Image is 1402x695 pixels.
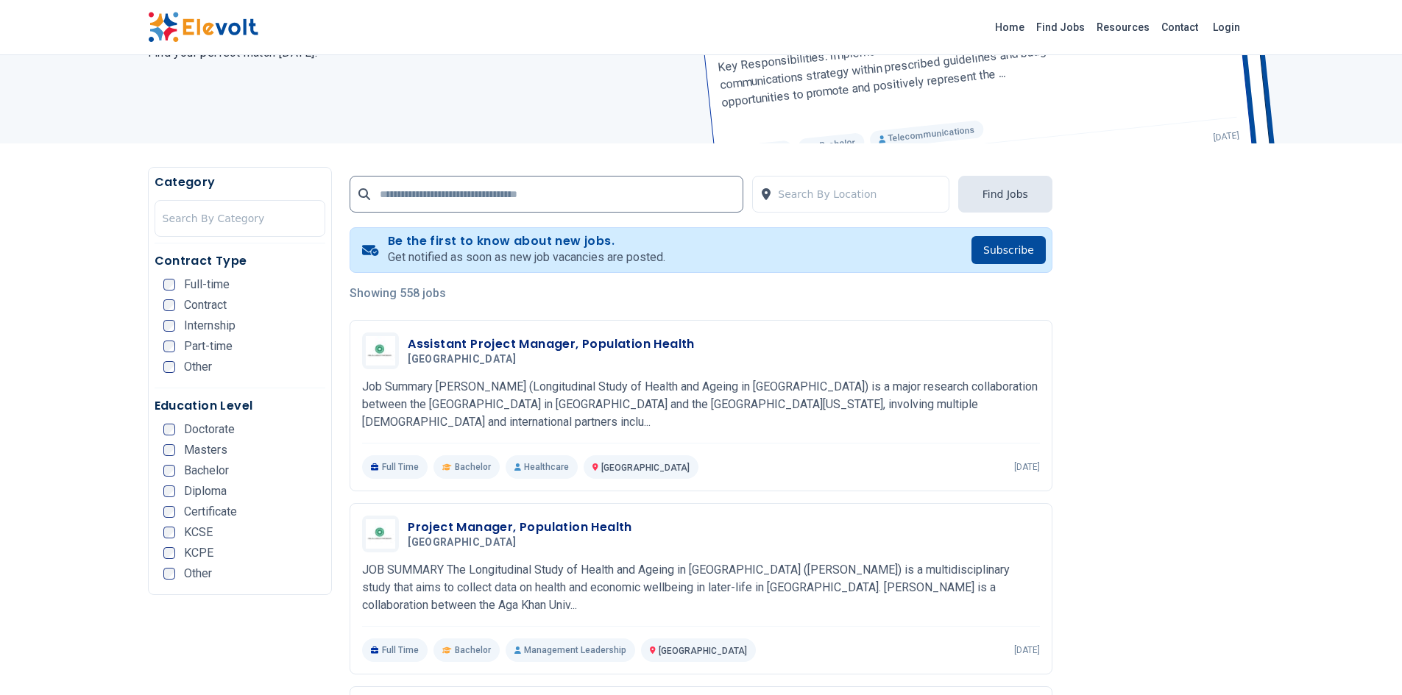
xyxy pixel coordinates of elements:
[163,279,175,291] input: Full-time
[163,424,175,435] input: Doctorate
[184,320,236,332] span: Internship
[155,174,326,191] h5: Category
[388,249,665,266] p: Get notified as soon as new job vacancies are posted.
[362,516,1040,662] a: Aga khan UniversityProject Manager, Population Health[GEOGRAPHIC_DATA]JOB SUMMARY The Longitudina...
[163,320,175,332] input: Internship
[958,176,1052,213] button: Find Jobs
[506,455,578,479] p: Healthcare
[350,285,1052,302] p: Showing 558 jobs
[163,547,175,559] input: KCPE
[1014,461,1040,473] p: [DATE]
[366,519,395,549] img: Aga khan University
[408,335,695,353] h3: Assistant Project Manager, Population Health
[1155,15,1204,39] a: Contact
[184,547,213,559] span: KCPE
[408,353,516,366] span: [GEOGRAPHIC_DATA]
[408,518,632,536] h3: Project Manager, Population Health
[455,461,491,473] span: Bachelor
[362,638,428,662] p: Full Time
[989,15,1030,39] a: Home
[362,455,428,479] p: Full Time
[163,341,175,352] input: Part-time
[1204,13,1249,42] a: Login
[971,236,1046,264] button: Subscribe
[659,646,747,656] span: [GEOGRAPHIC_DATA]
[601,463,690,473] span: [GEOGRAPHIC_DATA]
[1091,15,1155,39] a: Resources
[506,638,635,662] p: Management Leadership
[184,506,237,518] span: Certificate
[1030,15,1091,39] a: Find Jobs
[148,12,258,43] img: Elevolt
[163,361,175,373] input: Other
[163,444,175,456] input: Masters
[408,536,516,549] span: [GEOGRAPHIC_DATA]
[184,361,212,373] span: Other
[362,561,1040,614] p: JOB SUMMARY The Longitudinal Study of Health and Ageing in [GEOGRAPHIC_DATA] ([PERSON_NAME]) is a...
[163,465,175,477] input: Bachelor
[184,568,212,580] span: Other
[184,424,235,435] span: Doctorate
[155,397,326,415] h5: Education Level
[388,234,665,249] h4: Be the first to know about new jobs.
[1070,226,1255,667] iframe: Advertisement
[163,485,175,497] input: Diploma
[163,568,175,580] input: Other
[184,299,227,311] span: Contract
[184,341,233,352] span: Part-time
[1328,624,1402,695] iframe: Chat Widget
[184,444,227,456] span: Masters
[1014,644,1040,656] p: [DATE]
[362,378,1040,431] p: Job Summary [PERSON_NAME] (Longitudinal Study of Health and Ageing in [GEOGRAPHIC_DATA]) is a maj...
[163,299,175,311] input: Contract
[184,527,213,538] span: KCSE
[163,506,175,518] input: Certificate
[362,332,1040,479] a: Aga khan UniversityAssistant Project Manager, Population Health[GEOGRAPHIC_DATA]Job Summary [PERS...
[455,644,491,656] span: Bachelor
[163,527,175,538] input: KCSE
[184,279,230,291] span: Full-time
[184,485,227,497] span: Diploma
[184,465,229,477] span: Bachelor
[155,252,326,270] h5: Contract Type
[366,336,395,366] img: Aga khan University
